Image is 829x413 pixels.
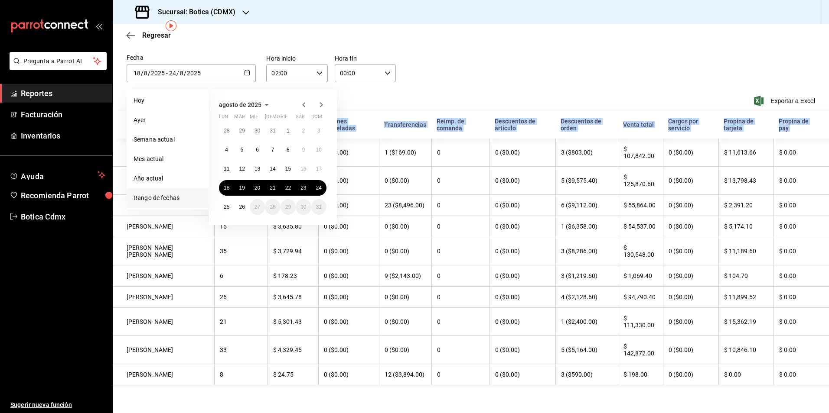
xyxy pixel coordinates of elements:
abbr: 13 de agosto de 2025 [255,166,260,172]
input: Day [133,70,141,77]
abbr: 31 de agosto de 2025 [316,204,322,210]
th: 0 ($0.00) [663,287,718,308]
span: Recomienda Parrot [21,190,105,201]
th: 0 ($0.00) [318,336,379,364]
abbr: 18 de agosto de 2025 [224,185,229,191]
th: $ 0.00 [774,308,829,336]
th: Descuentos de artículo [490,111,556,139]
th: [PERSON_NAME] [PERSON_NAME] [113,237,214,265]
abbr: miércoles [250,114,258,123]
abbr: domingo [311,114,322,123]
abbr: 29 de julio de 2025 [239,128,245,134]
th: $ 2,391.20 [718,195,774,216]
th: [PERSON_NAME] [113,265,214,287]
button: 3 de agosto de 2025 [311,123,326,139]
th: 0 ($0.00) [490,308,556,336]
abbr: 26 de agosto de 2025 [239,204,245,210]
span: Reportes [21,87,105,99]
span: Ayuda [21,170,94,180]
abbr: 6 de agosto de 2025 [256,147,259,153]
th: 0 [431,195,490,216]
img: Tooltip marker [166,20,176,31]
th: 0 ($0.00) [318,364,379,385]
button: Exportar a Excel [756,96,815,106]
th: 8 [214,364,268,385]
abbr: 5 de agosto de 2025 [241,147,244,153]
th: 0 [431,167,490,195]
abbr: 28 de agosto de 2025 [270,204,275,210]
abbr: 21 de agosto de 2025 [270,185,275,191]
th: 0 ($0.00) [379,216,431,237]
th: [PERSON_NAME] [113,216,214,237]
button: 9 de agosto de 2025 [296,142,311,158]
button: 20 de agosto de 2025 [250,180,265,196]
th: $ 5,301.43 [268,308,318,336]
th: 26 [214,287,268,308]
th: 0 [431,364,490,385]
span: / [176,70,179,77]
th: Propina de pay [774,111,829,139]
th: 5 ($5,164.00) [555,336,618,364]
th: 0 ($0.00) [318,287,379,308]
button: 22 de agosto de 2025 [281,180,296,196]
th: $ 142,872.00 [618,336,663,364]
abbr: 24 de agosto de 2025 [316,185,322,191]
th: [PERSON_NAME] [113,364,214,385]
th: 0 ($0.00) [379,167,431,195]
th: $ 198.00 [618,364,663,385]
abbr: 23 de agosto de 2025 [300,185,306,191]
button: Pregunta a Parrot AI [10,52,107,70]
li: Hoy [127,91,209,110]
abbr: 31 de julio de 2025 [270,128,275,134]
th: $ 24.75 [268,364,318,385]
button: 23 de agosto de 2025 [296,180,311,196]
span: Regresar [142,31,171,39]
th: 0 ($0.00) [663,237,718,265]
input: Year [150,70,165,77]
abbr: 10 de agosto de 2025 [316,147,322,153]
th: $ 178.23 [268,265,318,287]
span: Botica Cdmx [21,211,105,223]
abbr: 22 de agosto de 2025 [285,185,291,191]
button: agosto de 2025 [219,100,272,110]
button: open_drawer_menu [95,23,102,29]
a: Pregunta a Parrot AI [6,63,107,72]
th: 0 [431,287,490,308]
button: 8 de agosto de 2025 [281,142,296,158]
input: Month [144,70,148,77]
abbr: 30 de agosto de 2025 [300,204,306,210]
th: 6 [214,265,268,287]
th: 3 ($1,219.60) [555,265,618,287]
button: 19 de agosto de 2025 [234,180,249,196]
th: $ 3,635.80 [268,216,318,237]
th: [PERSON_NAME] [113,308,214,336]
abbr: martes [234,114,245,123]
th: [PERSON_NAME] [113,195,214,216]
li: Ayer [127,110,209,130]
div: Fecha [127,53,256,62]
th: [PERSON_NAME] [PERSON_NAME] [113,139,214,167]
th: $ 1,069.40 [618,265,663,287]
th: Nombre [113,111,214,139]
button: 15 de agosto de 2025 [281,161,296,177]
th: 0 ($0.00) [490,265,556,287]
button: 1 de agosto de 2025 [281,123,296,139]
abbr: 9 de agosto de 2025 [302,147,305,153]
button: 10 de agosto de 2025 [311,142,326,158]
th: 0 ($0.00) [490,336,556,364]
th: 0 ($0.00) [379,308,431,336]
abbr: lunes [219,114,228,123]
th: 0 ($0.00) [318,216,379,237]
th: 0 ($0.00) [490,167,556,195]
th: 0 ($0.00) [663,216,718,237]
th: $ 0.00 [774,265,829,287]
abbr: viernes [281,114,287,123]
th: 5 ($9,575.40) [555,167,618,195]
abbr: 28 de julio de 2025 [224,128,229,134]
input: Month [180,70,184,77]
button: 25 de agosto de 2025 [219,199,234,215]
th: 0 [431,265,490,287]
th: $ 11,189.60 [718,237,774,265]
th: 0 ($0.00) [379,287,431,308]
